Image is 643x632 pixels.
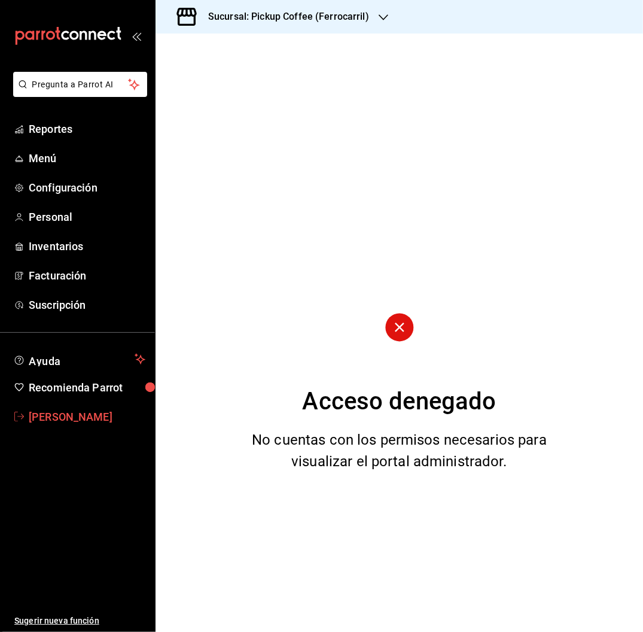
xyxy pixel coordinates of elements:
button: Pregunta a Parrot AI [13,72,147,97]
span: Facturación [29,268,145,284]
span: Inventarios [29,238,145,254]
div: No cuentas con los permisos necesarios para visualizar el portal administrador. [237,429,562,472]
span: Ayuda [29,352,130,366]
a: Pregunta a Parrot AI [8,87,147,99]
span: Recomienda Parrot [29,379,145,396]
div: Acceso denegado [303,384,496,420]
span: Sugerir nueva función [14,615,145,627]
span: [PERSON_NAME] [29,409,145,425]
span: Menú [29,150,145,166]
button: open_drawer_menu [132,31,141,41]
span: Pregunta a Parrot AI [32,78,129,91]
span: Personal [29,209,145,225]
span: Configuración [29,180,145,196]
span: Suscripción [29,297,145,313]
h3: Sucursal: Pickup Coffee (Ferrocarril) [199,10,369,24]
span: Reportes [29,121,145,137]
